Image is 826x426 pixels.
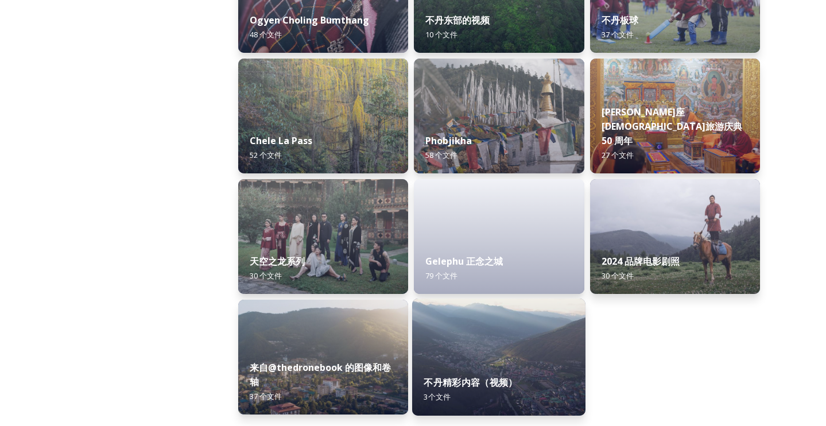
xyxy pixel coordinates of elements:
[424,392,436,402] font: 3个
[590,179,760,294] img: 4075df5a-b6ee-4484-8e29-7e779a92fa88.jpg
[238,179,408,294] img: 74f9cf10-d3d5-4c08-9371-13a22393556d.jpg
[436,392,451,402] font: 文件
[425,134,472,147] font: Phobjikha
[250,270,267,281] font: 30 个
[602,270,619,281] font: 30 个
[602,255,680,268] font: 2024 品牌电影剧照
[238,300,408,415] img: 01697a38-64e0-42f2-b716-4cd1f8ee46d6.jpg
[267,391,282,401] font: 文件
[425,270,443,281] font: 79 个
[250,391,267,401] font: 37 个
[412,299,585,416] img: b4ca3a00-89c2-4894-a0d6-064d866d0b02.jpg
[619,270,634,281] font: 文件
[250,255,305,268] font: 天空之龙系列
[267,270,282,281] font: 文件
[414,59,584,173] img: Phobjika%2520by%2520Matt%2520Dutile1.jpg
[443,150,457,160] font: 文件
[443,29,457,40] font: 文件
[425,255,503,268] font: Gelephu 正念之城
[425,29,443,40] font: 10 个
[425,150,443,160] font: 58 个
[590,59,760,173] img: DSC00164.jpg
[602,106,742,147] font: [PERSON_NAME]座[DEMOGRAPHIC_DATA]旅游庆典 50 周年
[267,29,282,40] font: 文件
[425,14,490,26] font: 不丹东部的视频
[250,150,267,160] font: 52 个
[619,150,634,160] font: 文件
[267,150,282,160] font: 文件
[250,134,312,147] font: Chele La Pass
[250,29,267,40] font: 48 个
[602,150,619,160] font: 27 个
[602,14,638,26] font: 不丹板球
[238,59,408,173] img: Marcus%2520Westberg%2520Chelela%2520Pass%25202023_52.jpg
[424,376,518,389] font: 不丹精彩内容（视频）
[250,14,369,26] font: Ogyen Choling Bumthang
[443,270,457,281] font: 文件
[250,361,391,388] font: 来自@thedronebook 的图像和卷​​轴
[619,29,634,40] font: 文件
[414,179,584,323] iframe: msdoc-iframe
[602,29,619,40] font: 37 个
